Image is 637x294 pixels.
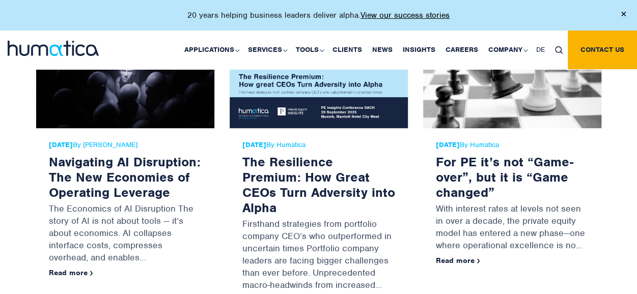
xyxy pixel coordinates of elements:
[436,141,589,149] span: By Humatica
[243,31,291,69] a: Services
[367,31,398,69] a: News
[568,31,637,69] a: Contact us
[242,154,395,216] a: The Resilience Premium: How Great CEOs Turn Adversity into Alpha
[291,31,327,69] a: Tools
[49,154,201,200] a: Navigating AI Disruption: The New Economies of Operating Leverage
[555,46,563,54] img: search_icon
[536,45,545,54] span: DE
[361,10,450,20] a: View our success stories
[423,35,601,128] img: For PE it’s not “Game-over”, but it is “Game changed”
[49,140,73,149] strong: [DATE]
[436,200,589,256] p: With interest rates at levels not seen in over a decade, the private equity model has entered a n...
[436,154,573,200] a: For PE it’s not “Game-over”, but it is “Game changed”
[477,258,480,263] img: arrowicon
[436,256,480,265] a: Read more
[242,140,266,149] strong: [DATE]
[440,31,483,69] a: Careers
[242,141,395,149] span: By Humatica
[187,10,450,20] p: 20 years helping business leaders deliver alpha.
[8,41,99,56] img: logo
[230,35,408,128] img: The Resilience Premium: How Great CEOs Turn Adversity into Alpha
[49,200,202,269] p: The Economics of AI Disruption The story of AI is not about tools — it’s about economics. AI coll...
[531,31,550,69] a: DE
[36,35,214,128] img: Navigating AI Disruption: The New Economies of Operating Leverage
[49,141,202,149] span: By [PERSON_NAME]
[436,140,460,149] strong: [DATE]
[483,31,531,69] a: Company
[179,31,243,69] a: Applications
[327,31,367,69] a: Clients
[398,31,440,69] a: Insights
[90,271,93,275] img: arrowicon
[49,268,93,277] a: Read more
